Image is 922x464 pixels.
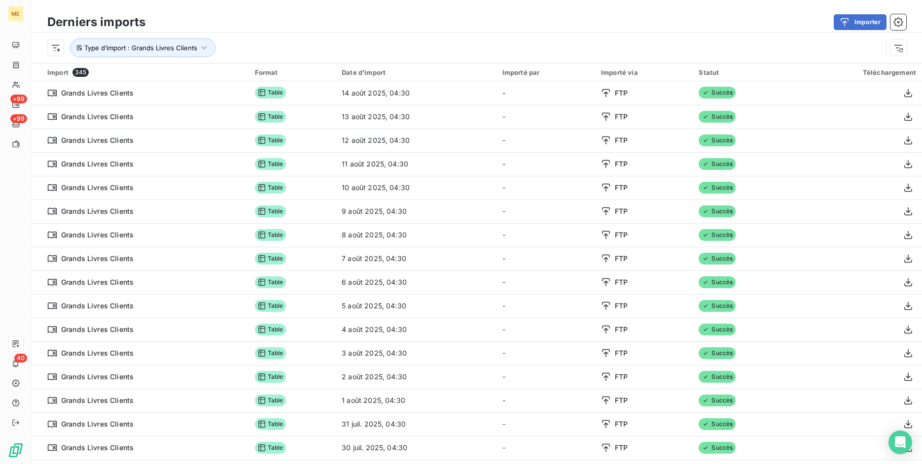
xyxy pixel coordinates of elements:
td: - [496,294,595,318]
button: Type d’import : Grands Livres Clients [70,38,215,57]
span: Table [255,229,286,241]
span: Grands Livres Clients [61,348,134,358]
span: Succès [699,324,736,335]
span: Table [255,158,286,170]
span: Succès [699,158,736,170]
div: Statut [699,68,785,76]
td: 14 août 2025, 04:30 [336,81,496,105]
span: Grands Livres Clients [61,372,134,382]
div: Format [255,68,330,76]
span: Table [255,347,286,359]
td: - [496,412,595,436]
span: Succès [699,134,736,146]
span: Grands Livres Clients [61,277,134,287]
span: FTP [615,230,628,240]
span: FTP [615,254,628,264]
span: Table [255,442,286,454]
span: Succès [699,205,736,217]
span: Succès [699,182,736,194]
td: - [496,389,595,412]
span: Table [255,324,286,335]
td: 10 août 2025, 04:30 [336,176,496,199]
div: Téléchargement [797,68,916,76]
span: Table [255,300,286,312]
span: 40 [14,354,27,363]
div: Import [47,68,243,77]
span: Table [255,395,286,406]
span: Table [255,182,286,194]
span: Grands Livres Clients [61,396,134,405]
img: Logo LeanPay [8,442,24,458]
span: +99 [10,114,27,123]
span: Grands Livres Clients [61,183,134,193]
td: 7 août 2025, 04:30 [336,247,496,270]
td: - [496,341,595,365]
span: +99 [10,95,27,103]
span: 345 [72,68,89,77]
td: - [496,81,595,105]
td: 6 août 2025, 04:30 [336,270,496,294]
h3: Derniers imports [47,13,145,31]
span: Succès [699,229,736,241]
span: Table [255,418,286,430]
div: Importé via [601,68,687,76]
span: Grands Livres Clients [61,159,134,169]
div: ME [8,6,24,22]
span: Succès [699,276,736,288]
div: Importé par [502,68,589,76]
td: 12 août 2025, 04:30 [336,129,496,152]
div: Open Intercom Messenger [888,431,912,454]
span: FTP [615,325,628,334]
span: Grands Livres Clients [61,443,134,453]
td: - [496,176,595,199]
span: Table [255,134,286,146]
td: - [496,247,595,270]
span: FTP [615,135,628,145]
td: - [496,223,595,247]
td: - [496,105,595,129]
span: FTP [615,112,628,122]
td: - [496,270,595,294]
td: - [496,129,595,152]
span: FTP [615,443,628,453]
td: 8 août 2025, 04:30 [336,223,496,247]
span: Type d’import : Grands Livres Clients [84,44,197,52]
td: - [496,199,595,223]
span: Succès [699,442,736,454]
td: - [496,152,595,176]
td: - [496,436,595,460]
span: Grands Livres Clients [61,419,134,429]
span: Succès [699,418,736,430]
span: Grands Livres Clients [61,301,134,311]
span: Table [255,371,286,383]
td: 11 août 2025, 04:30 [336,152,496,176]
span: Grands Livres Clients [61,88,134,98]
td: 5 août 2025, 04:30 [336,294,496,318]
span: Succès [699,371,736,383]
td: 30 juil. 2025, 04:30 [336,436,496,460]
span: Succès [699,395,736,406]
td: - [496,318,595,341]
span: Succès [699,300,736,312]
span: Grands Livres Clients [61,135,134,145]
span: Table [255,276,286,288]
span: Succès [699,87,736,99]
span: Table [255,87,286,99]
span: Table [255,253,286,265]
span: Succès [699,347,736,359]
span: FTP [615,183,628,193]
td: 2 août 2025, 04:30 [336,365,496,389]
td: 1 août 2025, 04:30 [336,389,496,412]
span: Succès [699,111,736,123]
span: Grands Livres Clients [61,230,134,240]
td: 31 juil. 2025, 04:30 [336,412,496,436]
a: +99 [8,97,23,112]
span: FTP [615,277,628,287]
span: Grands Livres Clients [61,254,134,264]
span: FTP [615,88,628,98]
div: Date d’import [342,68,490,76]
button: Importer [834,14,887,30]
span: FTP [615,419,628,429]
td: 9 août 2025, 04:30 [336,199,496,223]
span: FTP [615,396,628,405]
